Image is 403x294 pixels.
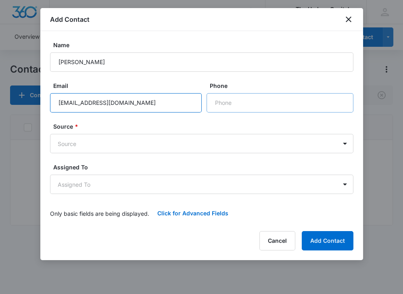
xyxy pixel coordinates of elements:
[210,81,357,90] label: Phone
[149,204,236,223] button: Click for Advanced Fields
[53,163,357,171] label: Assigned To
[259,231,295,250] button: Cancel
[344,15,353,24] button: close
[50,209,149,218] p: Only basic fields are being displayed.
[50,15,90,24] h1: Add Contact
[50,93,202,113] input: Email
[207,93,353,113] input: Phone
[53,122,357,131] label: Source
[53,81,205,90] label: Email
[53,41,357,49] label: Name
[302,231,353,250] button: Add Contact
[50,52,353,72] input: Name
